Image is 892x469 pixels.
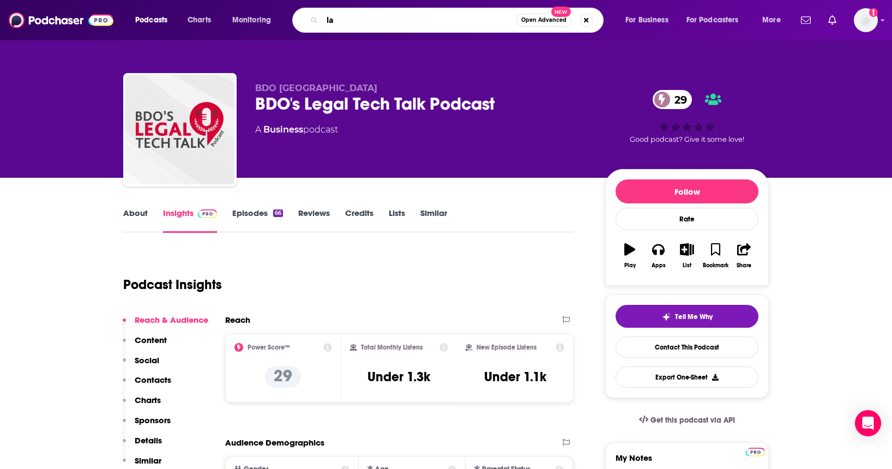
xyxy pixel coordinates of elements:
h1: Podcast Insights [123,276,222,293]
button: Social [123,355,159,375]
button: open menu [128,11,182,29]
button: Play [616,236,644,275]
h3: Under 1.1k [484,369,546,385]
a: Contact This Podcast [616,336,758,358]
a: Episodes66 [232,208,283,233]
button: Export One-Sheet [616,366,758,388]
p: Contacts [135,375,171,385]
h2: Total Monthly Listens [361,344,423,351]
a: Show notifications dropdown [824,11,841,29]
svg: Add a profile image [869,8,878,17]
div: 29Good podcast? Give it some love! [605,83,769,151]
span: More [762,13,781,28]
button: Content [123,335,167,355]
span: Get this podcast via API [650,416,735,425]
a: Get this podcast via API [630,407,744,434]
p: Details [135,435,162,446]
button: Reach & Audience [123,315,208,335]
button: Details [123,435,162,455]
h2: Power Score™ [248,344,290,351]
input: Search podcasts, credits, & more... [322,11,516,29]
img: Podchaser Pro [746,448,765,456]
div: 66 [273,209,283,217]
h3: Under 1.3k [367,369,430,385]
span: Monitoring [232,13,271,28]
a: About [123,208,148,233]
p: Sponsors [135,415,171,425]
h2: Reach [225,315,250,325]
h2: New Episode Listens [477,344,537,351]
div: Open Intercom Messenger [855,410,881,436]
span: For Podcasters [686,13,739,28]
span: Podcasts [135,13,167,28]
a: Reviews [298,208,330,233]
div: Bookmark [703,262,728,269]
span: New [551,7,571,17]
img: Podchaser - Follow, Share and Rate Podcasts [9,10,113,31]
button: open menu [755,11,794,29]
a: Pro website [746,446,765,456]
img: BDO's Legal Tech Talk Podcast [125,75,234,184]
a: Lists [389,208,405,233]
button: tell me why sparkleTell Me Why [616,305,758,328]
a: Show notifications dropdown [797,11,815,29]
a: Charts [180,11,218,29]
a: InsightsPodchaser Pro [163,208,217,233]
button: Show profile menu [854,8,878,32]
div: Apps [652,262,666,269]
a: Credits [345,208,373,233]
button: Open AdvancedNew [516,14,571,27]
img: tell me why sparkle [662,312,671,321]
button: List [673,236,701,275]
button: Sponsors [123,415,171,435]
p: Similar [135,455,161,466]
a: Similar [420,208,447,233]
span: Tell Me Why [675,312,713,321]
p: 29 [265,366,301,388]
div: Share [737,262,751,269]
div: Rate [616,208,758,230]
div: Search podcasts, credits, & more... [303,8,614,33]
span: For Business [625,13,668,28]
button: open menu [618,11,682,29]
p: Reach & Audience [135,315,208,325]
div: List [683,262,691,269]
span: Charts [188,13,211,28]
img: Podchaser Pro [198,209,217,218]
button: open menu [225,11,285,29]
span: Logged in as patiencebaldacci [854,8,878,32]
button: Bookmark [701,236,730,275]
p: Charts [135,395,161,405]
span: BDO [GEOGRAPHIC_DATA] [255,83,377,93]
div: Play [624,262,636,269]
a: 29 [653,90,692,109]
p: Content [135,335,167,345]
span: 29 [664,90,692,109]
button: Follow [616,179,758,203]
p: Social [135,355,159,365]
button: Apps [644,236,672,275]
button: Share [730,236,758,275]
img: User Profile [854,8,878,32]
button: Charts [123,395,161,415]
div: A podcast [255,123,338,136]
span: Open Advanced [521,17,566,23]
button: open menu [679,11,755,29]
span: Good podcast? Give it some love! [630,135,744,143]
a: Business [263,124,303,135]
h2: Audience Demographics [225,437,324,448]
button: Contacts [123,375,171,395]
